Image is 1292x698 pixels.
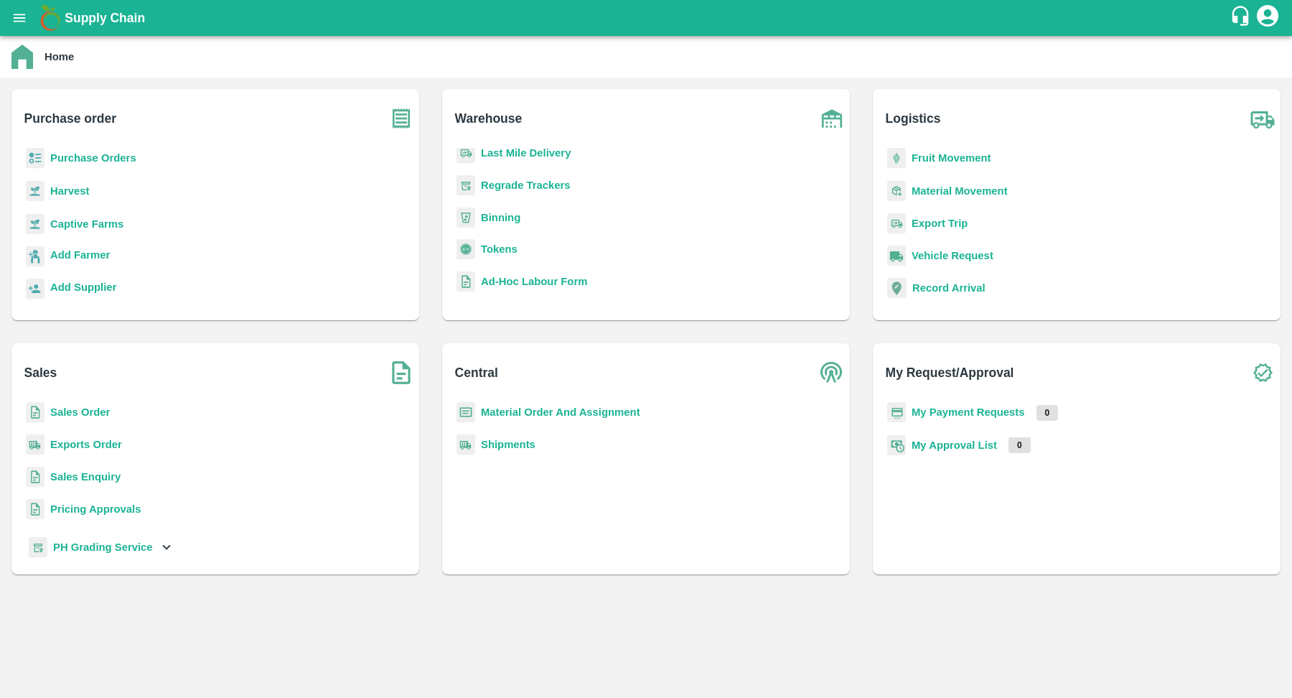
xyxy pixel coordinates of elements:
div: account of current user [1255,3,1281,33]
img: reciept [26,148,45,169]
img: material [887,180,906,202]
img: centralMaterial [457,402,475,423]
img: payment [887,402,906,423]
a: Pricing Approvals [50,503,141,515]
a: My Payment Requests [912,406,1025,418]
a: Exports Order [50,439,122,450]
img: check [1245,355,1281,391]
p: 0 [1036,405,1059,421]
img: fruit [887,148,906,169]
a: Vehicle Request [912,250,993,261]
img: harvest [26,180,45,202]
a: Export Trip [912,218,968,229]
img: purchase [383,101,419,136]
img: warehouse [814,101,850,136]
b: Purchase order [24,108,116,129]
img: sales [26,499,45,520]
img: truck [1245,101,1281,136]
b: Warehouse [455,108,523,129]
a: Binning [481,212,520,223]
a: Record Arrival [912,282,986,294]
img: supplier [26,279,45,299]
div: customer-support [1230,5,1255,31]
a: My Approval List [912,439,997,451]
img: vehicle [887,246,906,266]
a: Supply Chain [65,8,1230,28]
img: tokens [457,239,475,260]
b: Supply Chain [65,11,145,25]
b: Home [45,51,74,62]
img: harvest [26,213,45,235]
b: Central [455,363,498,383]
b: Logistics [886,108,941,129]
b: Sales [24,363,57,383]
a: Purchase Orders [50,152,136,164]
b: Add Farmer [50,249,110,261]
div: PH Grading Service [26,531,174,564]
a: Sales Order [50,406,110,418]
a: Ad-Hoc Labour Form [481,276,587,287]
b: My Request/Approval [886,363,1014,383]
img: sales [457,271,475,292]
a: Tokens [481,243,518,255]
a: Regrade Trackers [481,180,571,191]
a: Add Farmer [50,247,110,266]
img: farmer [26,246,45,267]
img: sales [26,402,45,423]
img: home [11,45,33,69]
img: logo [36,4,65,32]
img: soSales [383,355,419,391]
a: Fruit Movement [912,152,991,164]
a: Harvest [50,185,89,197]
button: open drawer [3,1,36,34]
img: whTracker [29,537,47,558]
b: Add Supplier [50,281,116,293]
img: bin [457,208,475,228]
img: approval [887,434,906,456]
b: PH Grading Service [53,541,153,553]
a: Captive Farms [50,218,123,230]
img: delivery [887,213,906,234]
a: Last Mile Delivery [481,147,571,159]
img: shipments [26,434,45,455]
img: shipments [457,434,475,455]
img: delivery [457,143,475,164]
a: Sales Enquiry [50,471,121,483]
img: central [814,355,850,391]
a: Add Supplier [50,279,116,299]
img: recordArrival [887,278,907,298]
a: Material Movement [912,185,1008,197]
p: 0 [1008,437,1031,453]
a: Shipments [481,439,535,450]
a: Material Order And Assignment [481,406,640,418]
img: whTracker [457,175,475,196]
img: sales [26,467,45,488]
